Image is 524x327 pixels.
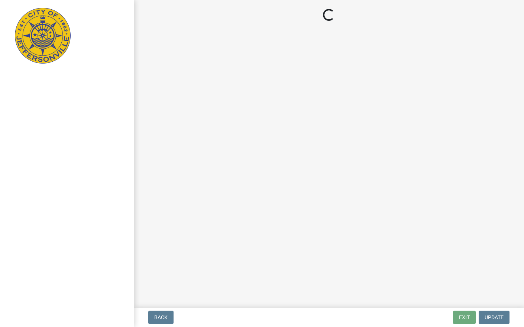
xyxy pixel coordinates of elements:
button: Exit [453,311,476,324]
span: Update [485,314,504,320]
button: Back [148,311,174,324]
span: Back [154,314,168,320]
img: City of Jeffersonville, Indiana [15,8,71,64]
button: Update [479,311,510,324]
